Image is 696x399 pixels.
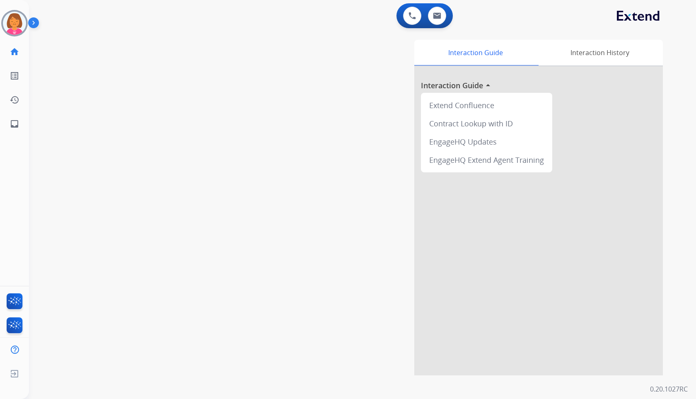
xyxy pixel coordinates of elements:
[650,384,688,394] p: 0.20.1027RC
[536,40,663,65] div: Interaction History
[10,47,19,57] mat-icon: home
[424,133,549,151] div: EngageHQ Updates
[424,151,549,169] div: EngageHQ Extend Agent Training
[414,40,536,65] div: Interaction Guide
[10,119,19,129] mat-icon: inbox
[424,114,549,133] div: Contract Lookup with ID
[3,12,26,35] img: avatar
[10,71,19,81] mat-icon: list_alt
[424,96,549,114] div: Extend Confluence
[10,95,19,105] mat-icon: history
